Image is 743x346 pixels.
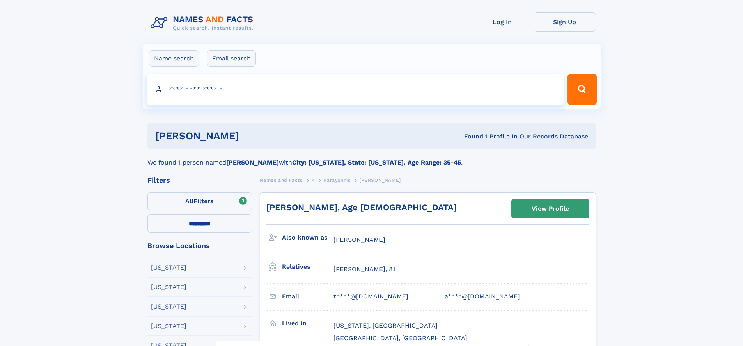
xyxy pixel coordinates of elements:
[323,175,350,185] a: Karayannis
[147,74,564,105] input: search input
[534,12,596,32] a: Sign Up
[226,159,279,166] b: [PERSON_NAME]
[282,317,333,330] h3: Lived in
[333,322,438,329] span: [US_STATE], [GEOGRAPHIC_DATA]
[282,260,333,273] h3: Relatives
[333,334,467,342] span: [GEOGRAPHIC_DATA], [GEOGRAPHIC_DATA]
[151,303,186,310] div: [US_STATE]
[147,242,252,249] div: Browse Locations
[266,202,457,212] a: [PERSON_NAME], Age [DEMOGRAPHIC_DATA]
[311,177,315,183] span: K
[333,265,395,273] a: [PERSON_NAME], 81
[532,200,569,218] div: View Profile
[207,50,256,67] label: Email search
[185,197,193,205] span: All
[151,323,186,329] div: [US_STATE]
[147,192,252,211] label: Filters
[151,284,186,290] div: [US_STATE]
[359,177,401,183] span: [PERSON_NAME]
[147,177,252,184] div: Filters
[471,12,534,32] a: Log In
[351,132,588,141] div: Found 1 Profile In Our Records Database
[333,236,385,243] span: [PERSON_NAME]
[512,199,589,218] a: View Profile
[323,177,350,183] span: Karayannis
[567,74,596,105] button: Search Button
[282,231,333,244] h3: Also known as
[149,50,199,67] label: Name search
[155,131,352,141] h1: [PERSON_NAME]
[282,290,333,303] h3: Email
[292,159,461,166] b: City: [US_STATE], State: [US_STATE], Age Range: 35-45
[311,175,315,185] a: K
[260,175,303,185] a: Names and Facts
[147,12,260,34] img: Logo Names and Facts
[151,264,186,271] div: [US_STATE]
[147,149,596,167] div: We found 1 person named with .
